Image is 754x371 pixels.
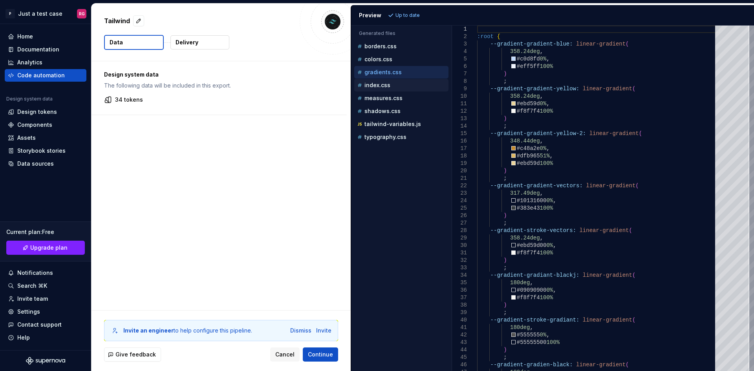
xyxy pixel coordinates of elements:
[546,242,553,249] span: 0%
[503,78,507,84] span: ;
[516,339,546,345] span: #55555500
[490,362,573,368] span: --gradient-gradien-black:
[510,235,540,241] span: 358.24deg
[452,78,467,85] div: 8
[490,86,579,92] span: --gradient-gradient-yellow:
[546,101,549,107] span: ,
[540,48,543,55] span: ,
[530,280,533,286] span: ,
[110,38,123,46] p: Data
[17,71,65,79] div: Code automation
[553,242,556,249] span: ,
[359,30,444,37] p: Generated files
[452,294,467,302] div: 37
[452,205,467,212] div: 25
[510,280,530,286] span: 180deg
[5,144,86,157] a: Storybook stories
[503,115,507,122] span: )
[549,153,553,159] span: ,
[497,33,500,40] span: {
[6,228,85,236] div: Current plan : Free
[79,11,85,17] div: RG
[364,134,406,140] p: typography.css
[17,46,59,53] div: Documentation
[452,115,467,122] div: 13
[516,242,546,249] span: #ebd59d00
[5,157,86,170] a: Data sources
[546,287,553,293] span: 0%
[170,35,229,49] button: Delivery
[510,324,530,331] span: 180deg
[452,242,467,249] div: 30
[452,85,467,93] div: 9
[5,292,86,305] a: Invite team
[639,130,642,137] span: (
[540,153,549,159] span: 51%
[359,11,381,19] div: Preview
[104,16,130,26] p: Tailwind
[104,82,334,90] p: The following data will be included in this export.
[586,183,635,189] span: linear-gradient
[17,308,40,316] div: Settings
[510,138,540,144] span: 348.44deg
[582,86,632,92] span: linear-gradient
[18,10,62,18] div: Just a test case
[540,108,553,114] span: 100%
[452,361,467,369] div: 46
[540,190,543,196] span: ,
[5,30,86,43] a: Home
[490,183,582,189] span: --gradient-gradient-vectors:
[546,332,549,338] span: ,
[17,147,66,155] div: Storybook stories
[516,197,546,204] span: #10131600
[503,212,507,219] span: )
[632,272,635,278] span: (
[490,130,586,137] span: --gradient-gradient-yellow-2:
[452,63,467,70] div: 6
[354,55,448,64] button: colors.css
[452,279,467,287] div: 35
[115,351,156,358] span: Give feedback
[452,167,467,175] div: 20
[540,138,543,144] span: ,
[452,26,467,33] div: 1
[503,123,507,129] span: ;
[354,133,448,141] button: typography.css
[290,327,311,334] button: Dismiss
[503,302,507,308] span: )
[452,70,467,78] div: 7
[452,324,467,331] div: 41
[452,339,467,346] div: 43
[452,234,467,242] div: 29
[364,43,397,49] p: borders.css
[316,327,331,334] div: Invite
[17,121,52,129] div: Components
[503,71,507,77] span: )
[516,63,540,69] span: #eff5ff
[503,220,507,226] span: ;
[104,71,334,79] p: Design system data
[516,287,546,293] span: #09090900
[364,82,390,88] p: index.css
[452,137,467,145] div: 16
[503,168,507,174] span: )
[452,100,467,108] div: 11
[452,302,467,309] div: 38
[2,5,90,22] button: PJust a test caseRG
[516,332,540,338] span: #555555
[6,96,53,102] div: Design system data
[452,219,467,227] div: 27
[5,43,86,56] a: Documentation
[553,197,556,204] span: ,
[17,295,48,303] div: Invite team
[516,108,540,114] span: #f8f7f4
[5,132,86,144] a: Assets
[490,227,576,234] span: --gradient-stroke-vectors:
[176,38,198,46] p: Delivery
[530,324,533,331] span: ,
[516,153,540,159] span: #dfb965
[452,108,467,115] div: 12
[452,33,467,40] div: 2
[275,351,295,358] span: Cancel
[503,347,507,353] span: )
